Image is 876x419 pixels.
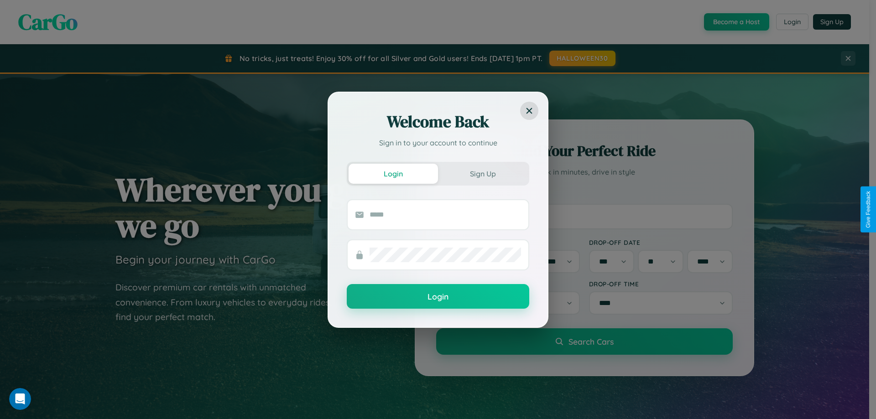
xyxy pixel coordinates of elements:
[347,137,529,148] p: Sign in to your account to continue
[347,111,529,133] h2: Welcome Back
[349,164,438,184] button: Login
[865,191,871,228] div: Give Feedback
[347,284,529,309] button: Login
[9,388,31,410] iframe: Intercom live chat
[438,164,527,184] button: Sign Up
